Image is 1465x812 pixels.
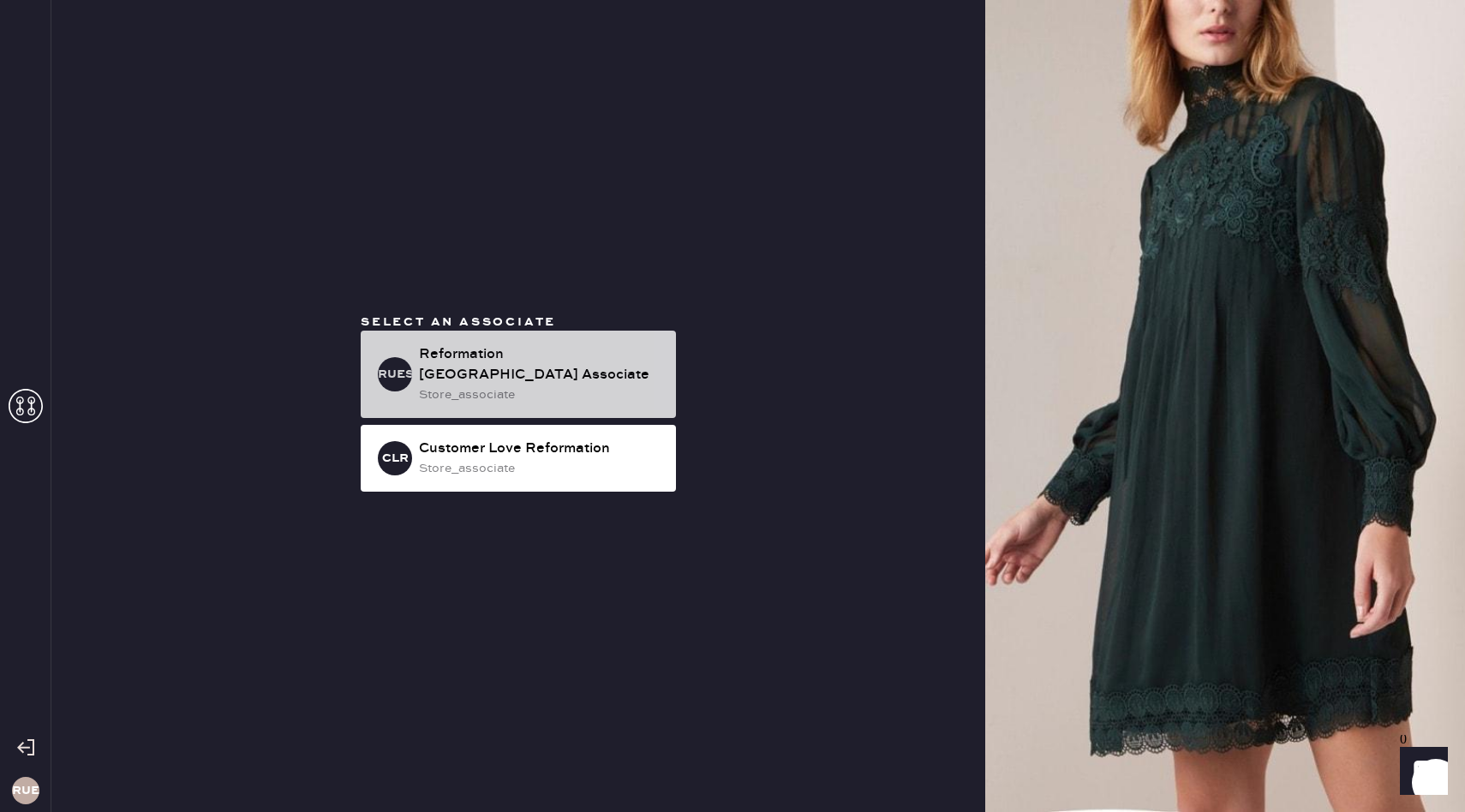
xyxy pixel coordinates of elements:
h3: RUES [12,785,39,797]
h3: RUESA [378,368,412,380]
div: Customer Love Reformation [419,439,662,459]
div: store_associate [419,385,662,404]
iframe: Front Chat [1384,735,1457,809]
span: Select an associate [361,314,556,330]
div: Reformation [GEOGRAPHIC_DATA] Associate [419,344,662,385]
h3: CLR [382,452,409,464]
div: store_associate [419,459,662,478]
